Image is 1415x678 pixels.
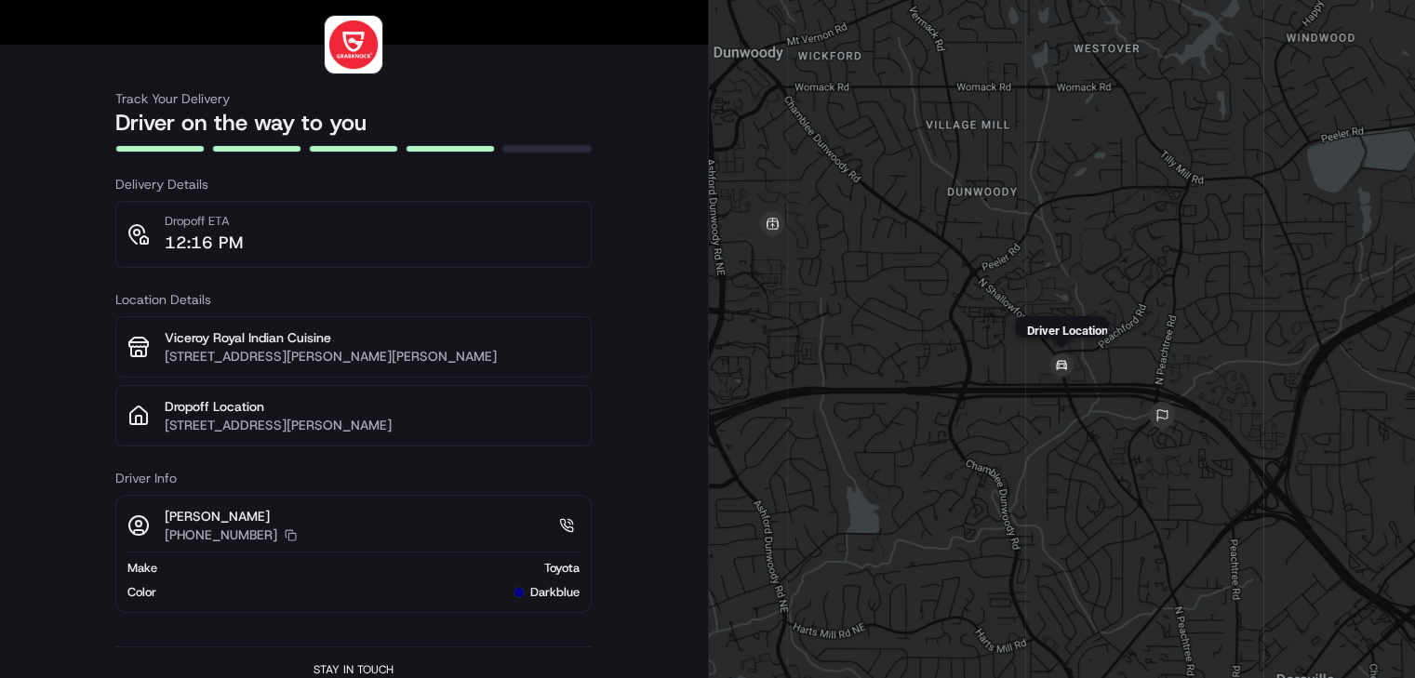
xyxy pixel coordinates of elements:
[165,416,580,434] p: [STREET_ADDRESS][PERSON_NAME]
[165,525,277,544] p: [PHONE_NUMBER]
[127,560,157,577] span: Make
[165,507,297,525] p: [PERSON_NAME]
[165,328,580,347] p: Viceroy Royal Indian Cuisine
[328,20,379,70] img: logo-public_tracking_screen-Rajput%2520Indian%2520Cuisine-1708211303364.png
[115,290,592,309] h3: Location Details
[115,89,592,108] h3: Track Your Delivery
[127,584,156,601] span: Color
[165,230,243,256] p: 12:16 PM
[165,347,580,366] p: [STREET_ADDRESS][PERSON_NAME][PERSON_NAME]
[115,175,592,193] h3: Delivery Details
[314,662,394,677] h3: Stay in touch
[115,108,592,138] h2: Driver on the way to you
[165,213,243,230] p: Dropoff ETA
[530,584,580,601] span: darkblue
[544,560,580,577] span: Toyota
[1027,324,1108,338] p: Driver Location
[165,397,580,416] p: Dropoff Location
[115,469,592,487] h3: Driver Info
